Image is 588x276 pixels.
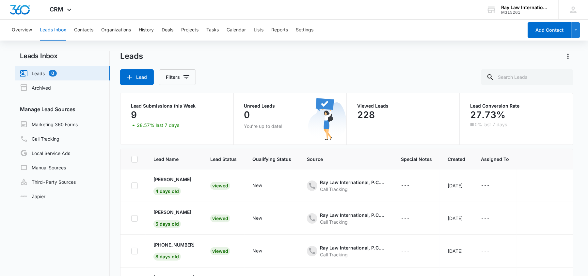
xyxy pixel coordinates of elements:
button: Overview [12,20,32,41]
div: Viewed [210,247,230,255]
div: [DATE] [448,182,465,189]
div: --- [481,247,490,255]
a: Leads0 [20,69,57,77]
div: Viewed [210,215,230,222]
button: Organizations [101,20,131,41]
div: Ray Law International, P.C. - Content [320,212,385,218]
button: Reports [271,20,288,41]
div: --- [481,215,490,222]
p: Unread Leads [244,104,336,108]
button: Add Contact [528,22,572,38]
div: --- [481,182,490,190]
div: Call Tracking [320,251,385,258]
div: Call Tracking [320,218,385,225]
button: Contacts [74,20,93,41]
span: CRM [50,6,64,13]
div: [DATE] [448,248,465,254]
span: 4 days old [153,187,181,195]
span: 5 days old [153,220,181,228]
a: [PERSON_NAME]5 days old [153,209,195,227]
div: Ray Law International, P.C. - Content [320,179,385,186]
span: Source [307,156,385,163]
a: Third-Party Sources [20,178,76,186]
a: Viewed [210,216,230,221]
a: Manual Sources [20,164,66,171]
div: - - Select to Edit Field [252,247,274,255]
div: - - Select to Edit Field [481,247,501,255]
a: Marketing 360 Forms [20,120,78,128]
p: You’re up to date! [244,123,336,129]
div: New [252,182,262,189]
div: New [252,215,262,221]
div: New [252,247,262,254]
button: Tasks [206,20,219,41]
p: 28.57% last 7 days [137,123,179,128]
h2: Leads Inbox [15,51,110,61]
p: [PERSON_NAME] [153,176,191,183]
div: Ray Law International, P.C. - Content [320,244,385,251]
div: - - Select to Edit Field [481,182,501,190]
button: Lead [120,69,154,85]
span: Lead Name [153,156,195,163]
span: Lead Status [210,156,237,163]
p: [PHONE_NUMBER] [153,241,195,248]
a: Local Service Ads [20,149,70,157]
p: [PERSON_NAME] [153,209,191,216]
a: [PERSON_NAME]4 days old [153,176,195,194]
p: 228 [357,110,375,120]
div: - - Select to Edit Field [481,215,501,222]
div: account id [501,10,549,15]
a: [PHONE_NUMBER]8 days old [153,241,195,259]
a: Viewed [210,248,230,254]
a: Archived [20,84,51,92]
button: History [139,20,154,41]
div: --- [401,247,410,255]
button: Projects [181,20,199,41]
div: - - Select to Edit Field [401,182,421,190]
button: Settings [296,20,313,41]
button: Leads Inbox [40,20,66,41]
p: 9 [131,110,137,120]
div: - - Select to Edit Field [252,182,274,190]
button: Calendar [227,20,246,41]
div: - - Select to Edit Field [401,247,421,255]
span: Assigned To [481,156,509,163]
button: Filters [159,69,196,85]
h1: Leads [120,51,143,61]
span: 8 days old [153,253,181,261]
p: 0% last 7 days [475,122,507,127]
div: --- [401,182,410,190]
div: --- [401,215,410,222]
h3: Manage Lead Sources [15,105,110,113]
div: account name [501,5,549,10]
div: Call Tracking [320,186,385,193]
span: Special Notes [401,156,432,163]
p: Viewed Leads [357,104,449,108]
p: Lead Conversion Rate [470,104,562,108]
p: 0 [244,110,250,120]
div: - - Select to Edit Field [401,215,421,222]
p: 27.73% [470,110,505,120]
div: [DATE] [448,215,465,222]
span: Created [448,156,465,163]
button: Lists [254,20,263,41]
input: Search Leads [481,69,573,85]
span: Qualifying Status [252,156,291,163]
button: Actions [563,51,573,61]
p: Lead Submissions this Week [131,104,223,108]
button: Deals [162,20,173,41]
a: Viewed [210,183,230,188]
div: - - Select to Edit Field [252,215,274,222]
div: Viewed [210,182,230,190]
a: Call Tracking [20,135,59,143]
a: Zapier [20,193,45,200]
